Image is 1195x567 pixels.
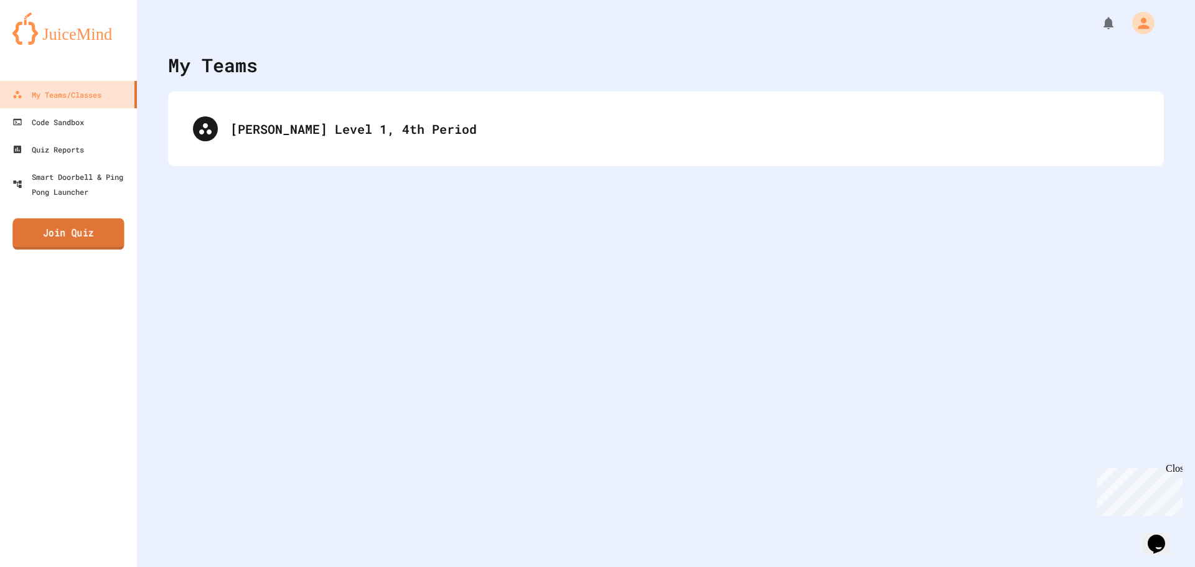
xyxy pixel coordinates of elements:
[5,5,86,79] div: Chat with us now!Close
[1092,463,1183,516] iframe: chat widget
[180,104,1151,154] div: [PERSON_NAME] Level 1, 4th Period
[12,87,101,102] div: My Teams/Classes
[168,51,258,79] div: My Teams
[12,169,132,199] div: Smart Doorbell & Ping Pong Launcher
[12,115,84,129] div: Code Sandbox
[12,218,124,250] a: Join Quiz
[12,142,84,157] div: Quiz Reports
[1078,12,1119,34] div: My Notifications
[230,119,1139,138] div: [PERSON_NAME] Level 1, 4th Period
[12,12,124,45] img: logo-orange.svg
[1119,9,1158,37] div: My Account
[1143,517,1183,555] iframe: chat widget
